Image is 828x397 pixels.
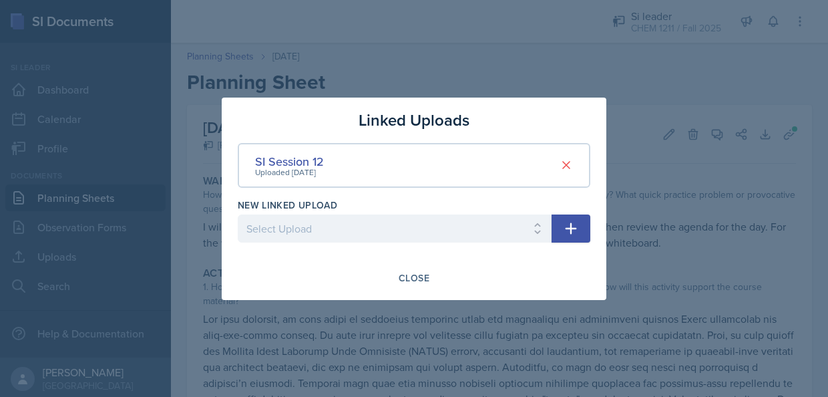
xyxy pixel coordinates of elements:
label: New Linked Upload [238,198,337,212]
h3: Linked Uploads [359,108,469,132]
div: SI Session 12 [255,152,324,170]
div: Close [399,273,429,283]
button: Close [390,267,438,289]
div: Uploaded [DATE] [255,166,324,178]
